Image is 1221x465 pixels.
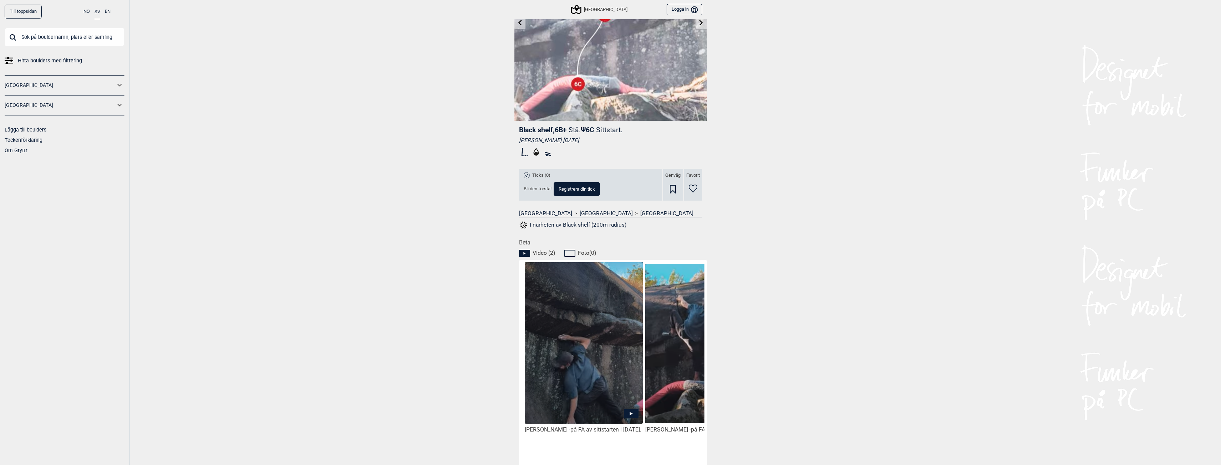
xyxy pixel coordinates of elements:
img: Marcello pa Black shelf ss [525,262,642,453]
div: [PERSON_NAME] - [525,426,642,434]
a: Lägga till boulders [5,127,46,133]
span: Bli den första! [524,186,551,192]
span: Registrera din tick [559,187,595,191]
button: Logga in [667,4,702,16]
span: Hitta boulders med filtrering [18,56,82,66]
button: Registrera din tick [554,182,600,196]
div: [PERSON_NAME] - [645,426,763,434]
a: Om Gryttr [5,148,27,153]
button: NO [83,5,90,19]
span: på FA av sittstarten i [DATE]. [570,426,641,433]
a: Hitta boulders med filtrering [5,56,124,66]
button: SV [94,5,100,19]
p: Stå. [569,126,581,134]
button: I närheten av Black shelf (200m radius) [519,221,627,230]
a: [GEOGRAPHIC_DATA] [5,80,115,91]
a: [GEOGRAPHIC_DATA] [5,100,115,110]
input: Sök på bouldernamn, plats eller samling [5,28,124,46]
span: Black shelf , 6B+ [519,126,567,134]
span: Ticks (0) [532,172,550,179]
a: Till toppsidan [5,5,42,19]
span: Foto ( 0 ) [578,249,596,257]
p: Sittstart. [596,126,622,134]
span: Ψ 6C [581,126,622,134]
img: Marcello pa Black shelf [645,264,763,423]
span: Favorit [686,172,700,179]
span: på FA i [DATE]. [691,426,728,433]
a: Teckenförklaring [5,137,42,143]
div: Genväg [663,169,683,201]
div: [GEOGRAPHIC_DATA] [572,5,627,14]
span: Video ( 2 ) [533,249,555,257]
div: [PERSON_NAME] [DATE] [519,137,702,144]
nav: > > [519,210,702,217]
button: EN [105,5,111,19]
a: [GEOGRAPHIC_DATA] [519,210,572,217]
a: [GEOGRAPHIC_DATA] [580,210,633,217]
a: [GEOGRAPHIC_DATA] [640,210,693,217]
